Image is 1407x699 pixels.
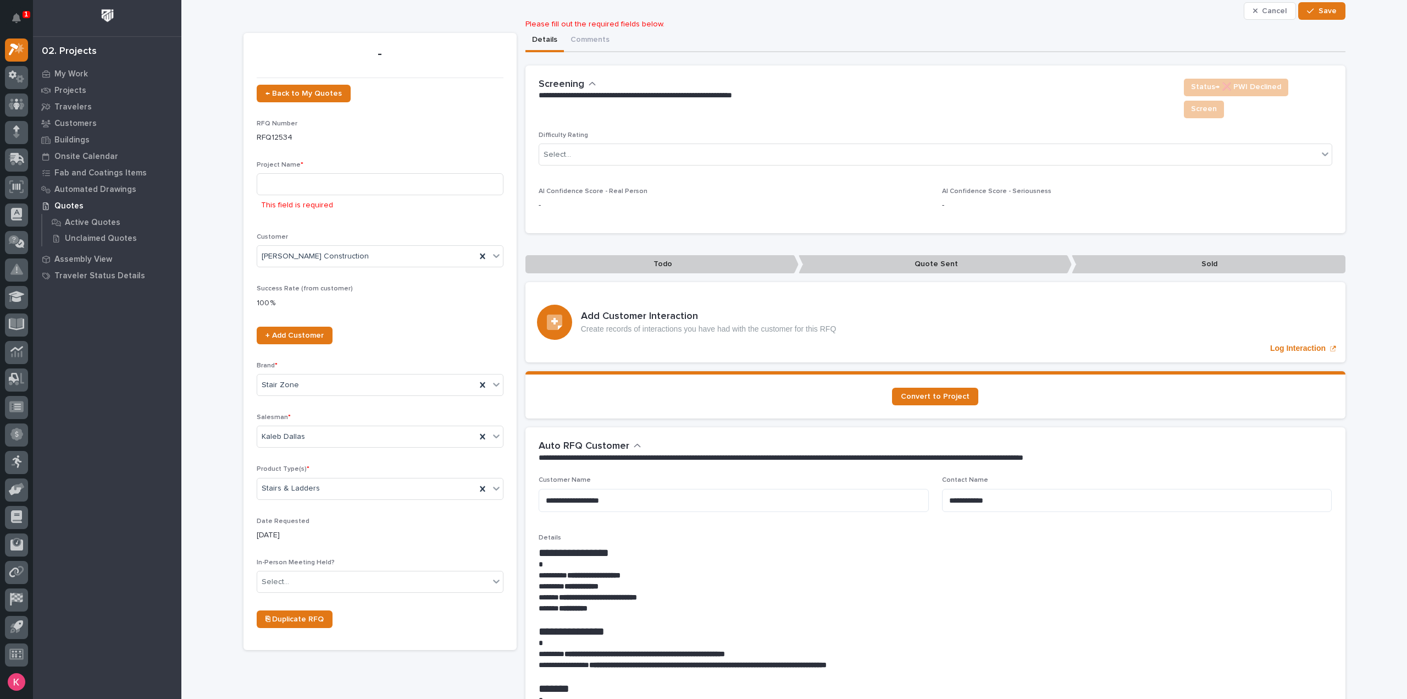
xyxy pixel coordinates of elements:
span: + Add Customer [265,332,324,339]
p: Fab and Coatings Items [54,168,147,178]
span: RFQ Number [257,120,297,127]
div: 02. Projects [42,46,97,58]
span: AI Confidence Score - Seriousness [942,188,1051,195]
a: Assembly View [33,251,181,267]
p: Customers [54,119,97,129]
span: Stairs & Ladders [262,483,320,494]
span: Contact Name [942,477,988,483]
img: Workspace Logo [97,5,118,26]
p: Todo [525,255,799,273]
a: My Work [33,65,181,82]
p: - [942,200,1332,211]
a: ⎘ Duplicate RFQ [257,610,333,628]
button: Save [1298,2,1345,20]
p: Please fill out the required fields below. [525,20,1345,29]
p: RFQ12534 [257,132,503,144]
span: ⎘ Duplicate RFQ [265,615,324,623]
p: - [539,200,929,211]
a: Unclaimed Quotes [42,230,181,246]
button: Screen [1184,101,1224,118]
button: Notifications [5,7,28,30]
p: This field is required [261,200,333,211]
h2: Screening [539,79,584,91]
p: Active Quotes [65,218,120,228]
h2: Auto RFQ Customer [539,441,629,453]
div: Notifications1 [14,13,28,31]
p: Create records of interactions you have had with the customer for this RFQ [581,324,837,334]
span: Product Type(s) [257,466,309,472]
p: Traveler Status Details [54,271,145,281]
span: Kaleb Dallas [262,431,305,443]
p: Assembly View [54,255,112,265]
span: Details [539,535,561,541]
p: Quotes [54,201,84,211]
p: My Work [54,69,88,79]
button: users-avatar [5,670,28,694]
button: Auto RFQ Customer [539,441,641,453]
p: Buildings [54,135,90,145]
span: ← Back to My Quotes [265,90,342,97]
p: Log Interaction [1270,344,1326,353]
span: Date Requested [257,518,309,525]
span: Save [1319,6,1337,16]
a: + Add Customer [257,327,333,344]
a: Projects [33,82,181,98]
span: Customer Name [539,477,591,483]
p: Automated Drawings [54,185,136,195]
p: 100 % [257,298,503,309]
p: Travelers [54,102,92,112]
a: Fab and Coatings Items [33,164,181,181]
a: ← Back to My Quotes [257,85,351,102]
a: Buildings [33,131,181,148]
span: Salesman [257,414,291,421]
p: Projects [54,86,86,96]
button: Comments [564,29,616,52]
a: Traveler Status Details [33,267,181,284]
div: Select... [262,576,289,588]
p: [DATE] [257,530,503,541]
button: Details [525,29,564,52]
span: Screen [1191,102,1217,115]
span: Customer [257,234,288,240]
span: Difficulty Rating [539,132,588,139]
a: Travelers [33,98,181,115]
div: Select... [544,149,571,161]
a: Onsite Calendar [33,148,181,164]
a: Convert to Project [892,388,978,405]
span: Success Rate (from customer) [257,285,353,292]
span: Brand [257,362,278,369]
button: Status→ ❌ PWI Declined [1184,79,1288,96]
a: Quotes [33,197,181,214]
span: Cancel [1262,6,1287,16]
a: Automated Drawings [33,181,181,197]
p: 1 [24,10,28,18]
h3: Add Customer Interaction [581,311,837,323]
span: Status→ ❌ PWI Declined [1191,80,1281,93]
p: Quote Sent [799,255,1072,273]
p: - [257,46,503,62]
span: AI Confidence Score - Real Person [539,188,647,195]
a: Log Interaction [525,282,1345,362]
p: Unclaimed Quotes [65,234,137,244]
a: Active Quotes [42,214,181,230]
a: Customers [33,115,181,131]
span: Stair Zone [262,379,299,391]
p: Onsite Calendar [54,152,118,162]
button: Cancel [1244,2,1297,20]
span: [PERSON_NAME] Construction [262,251,369,262]
span: Convert to Project [901,393,970,400]
p: Sold [1072,255,1345,273]
span: Project Name [257,162,303,168]
button: Screening [539,79,596,91]
span: In-Person Meeting Held? [257,559,335,566]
